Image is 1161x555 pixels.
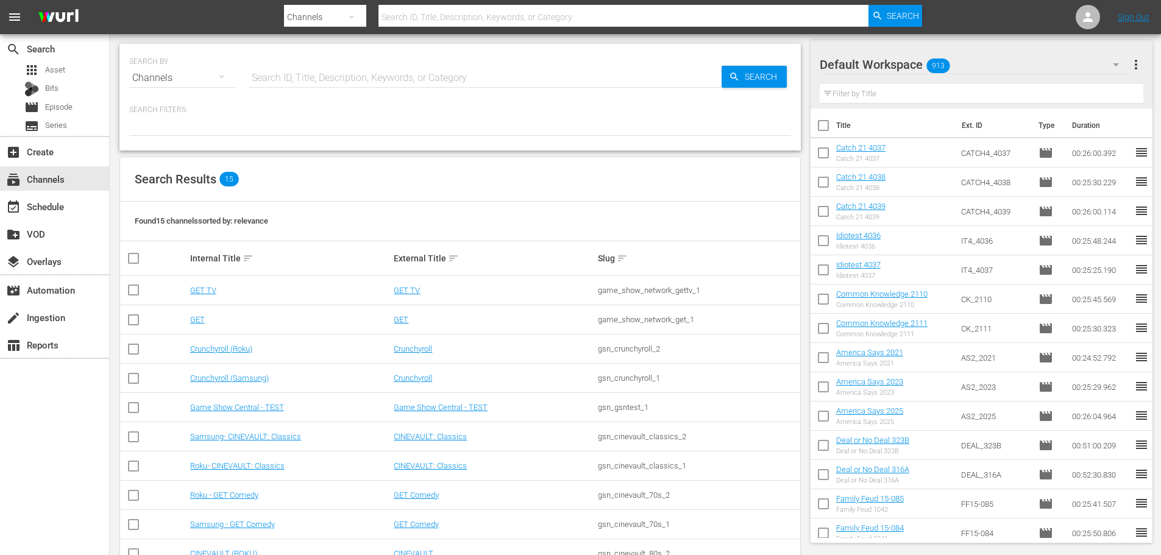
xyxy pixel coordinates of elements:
[1067,431,1134,460] td: 00:51:00.209
[219,172,239,186] span: 15
[1134,203,1149,218] span: reorder
[1134,291,1149,306] span: reorder
[190,344,252,353] a: Crunchyroll (Roku)
[956,197,1034,226] td: CATCH4_4039
[45,64,65,76] span: Asset
[448,253,459,264] span: sort
[1118,12,1149,22] a: Sign Out
[836,184,886,192] div: Catch 21 4038
[598,520,798,529] div: gsn_cinevault_70s_1
[7,10,22,24] span: menu
[6,283,21,298] span: Automation
[6,227,21,242] span: VOD
[868,5,922,27] button: Search
[6,255,21,269] span: Overlays
[926,53,950,79] span: 913
[598,461,798,470] div: gsn_cinevault_classics_1
[6,338,21,353] span: Reports
[394,251,594,266] div: External Title
[129,61,236,95] div: Channels
[598,315,798,324] div: game_show_network_get_1
[1065,108,1138,143] th: Duration
[1039,263,1053,277] span: Episode
[836,476,909,484] div: Deal or No Deal 316A
[1067,401,1134,431] td: 00:26:04.964
[1031,108,1065,143] th: Type
[394,403,488,412] a: Game Show Central - TEST
[598,403,798,412] div: gsn_gsntest_1
[190,461,285,470] a: Roku- CINEVAULT: Classics
[1134,408,1149,423] span: reorder
[1134,525,1149,540] span: reorder
[836,359,903,367] div: America Says 2021
[243,253,254,264] span: sort
[1134,320,1149,335] span: reorder
[1067,489,1134,518] td: 00:25:41.507
[1067,285,1134,314] td: 00:25:45.569
[820,48,1131,82] div: Default Workspace
[1067,343,1134,372] td: 00:24:52.792
[1039,175,1053,189] span: Episode
[394,520,439,529] a: GET Comedy
[836,436,909,445] a: Deal or No Deal 323B
[887,5,919,27] span: Search
[1039,497,1053,511] span: Episode
[1134,379,1149,394] span: reorder
[836,494,904,503] a: Family Feud 15-085
[394,344,432,353] a: Crunchyroll
[1134,145,1149,160] span: reorder
[45,82,59,94] span: Bits
[836,143,886,152] a: Catch 21 4037
[29,3,88,32] img: ans4CAIJ8jUAAAAAAAAAAAAAAAAAAAAAAAAgQb4GAAAAAAAAAAAAAAAAAAAAAAAAJMjXAAAAAAAAAAAAAAAAAAAAAAAAgAT5G...
[190,286,216,295] a: GET TV
[598,251,798,266] div: Slug
[836,506,904,514] div: Family Feud 1042
[394,490,439,500] a: GET Comedy
[1067,460,1134,489] td: 00:52:30.830
[836,172,886,182] a: Catch 21 4038
[598,432,798,441] div: gsn_cinevault_classics_2
[598,490,798,500] div: gsn_cinevault_70s_2
[394,315,408,324] a: GET
[24,82,39,96] div: Bits
[1067,314,1134,343] td: 00:25:30.323
[836,406,903,415] a: America Says 2025
[6,311,21,325] span: Ingestion
[598,373,798,383] div: gsn_crunchyroll_1
[6,42,21,57] span: Search
[836,301,928,309] div: Common Knowledge 2110
[836,535,904,543] div: Family Feud 1041
[1039,321,1053,336] span: Episode
[836,447,909,455] div: Deal or No Deal 323B
[836,108,954,143] th: Title
[1067,197,1134,226] td: 00:26:00.114
[190,520,275,529] a: Samsung - GET Comedy
[1039,409,1053,423] span: Episode
[836,465,909,474] a: Deal or No Deal 316A
[956,226,1034,255] td: IT4_4036
[1039,146,1053,160] span: Episode
[1039,233,1053,248] span: Episode
[836,319,928,328] a: Common Knowledge 2111
[1134,174,1149,189] span: reorder
[6,200,21,214] span: Schedule
[836,377,903,386] a: America Says 2023
[836,523,904,532] a: Family Feud 15-084
[190,251,391,266] div: Internal Title
[1134,496,1149,511] span: reorder
[394,432,467,441] a: CINEVAULT: Classics
[1039,204,1053,219] span: Episode
[1039,380,1053,394] span: Episode
[1129,57,1143,72] span: more_vert
[1134,437,1149,452] span: reorder
[836,213,886,221] div: Catch 21 4039
[1067,255,1134,285] td: 00:25:25.190
[956,460,1034,489] td: DEAL_316A
[617,253,628,264] span: sort
[6,145,21,160] span: Create
[836,418,903,426] div: America Says 2025
[24,100,39,115] span: Episode
[836,260,881,269] a: Idiotest 4037
[1039,350,1053,365] span: Episode
[956,518,1034,548] td: FF15-084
